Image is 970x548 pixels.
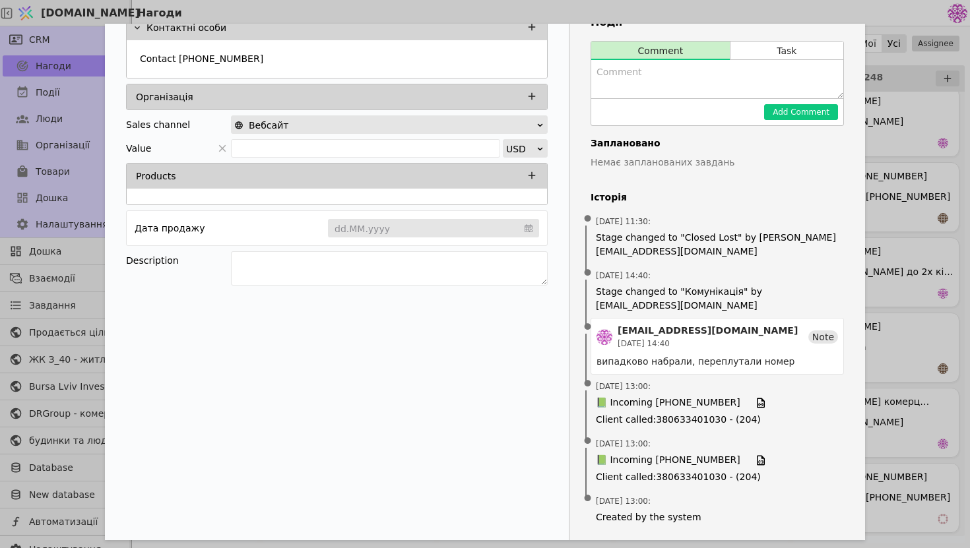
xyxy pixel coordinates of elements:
span: Вебсайт [249,116,288,135]
div: Note [808,330,838,344]
span: • [581,311,595,344]
span: 📗 Incoming [PHONE_NUMBER] [596,453,740,468]
span: Value [126,139,151,158]
div: USD [506,140,536,158]
button: Comment [591,42,730,60]
button: Add Comment [764,104,838,120]
button: Task [730,42,843,60]
span: • [581,367,595,401]
span: Client called : 380633401030 - (204) [596,413,839,427]
div: Add Opportunity [105,24,865,540]
h4: Історія [591,191,844,204]
span: [DATE] 11:30 : [596,216,651,228]
span: Stage changed to "Closed Lost" by [PERSON_NAME][EMAIL_ADDRESS][DOMAIN_NAME] [596,231,839,259]
span: Created by the system [596,510,839,524]
div: [DATE] 14:40 [618,338,798,350]
span: [DATE] 13:00 : [596,438,651,450]
img: de [597,329,612,345]
span: • [581,257,595,290]
span: [DATE] 13:00 : [596,495,651,507]
div: Description [126,251,231,270]
p: Немає запланованих завдань [591,156,844,169]
span: Stage changed to "Комунікація" by [EMAIL_ADDRESS][DOMAIN_NAME] [596,285,839,313]
span: [DATE] 14:40 : [596,270,651,282]
p: Контактні особи [146,21,226,35]
span: • [581,482,595,516]
p: Products [136,169,176,183]
img: online-store.svg [234,121,243,130]
div: Дата продажу [135,219,205,237]
span: • [581,425,595,458]
svg: calendar [525,222,533,235]
span: • [581,202,595,236]
div: [EMAIL_ADDRESS][DOMAIN_NAME] [618,324,798,338]
p: Організація [136,90,193,104]
p: Contact [PHONE_NUMBER] [140,52,263,66]
span: Client called : 380633401030 - (204) [596,470,839,484]
h4: Заплановано [591,137,844,150]
span: [DATE] 13:00 : [596,381,651,392]
div: Sales channel [126,115,190,134]
div: випадково набрали, переплутали номер [597,355,838,369]
span: 📗 Incoming [PHONE_NUMBER] [596,396,740,410]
